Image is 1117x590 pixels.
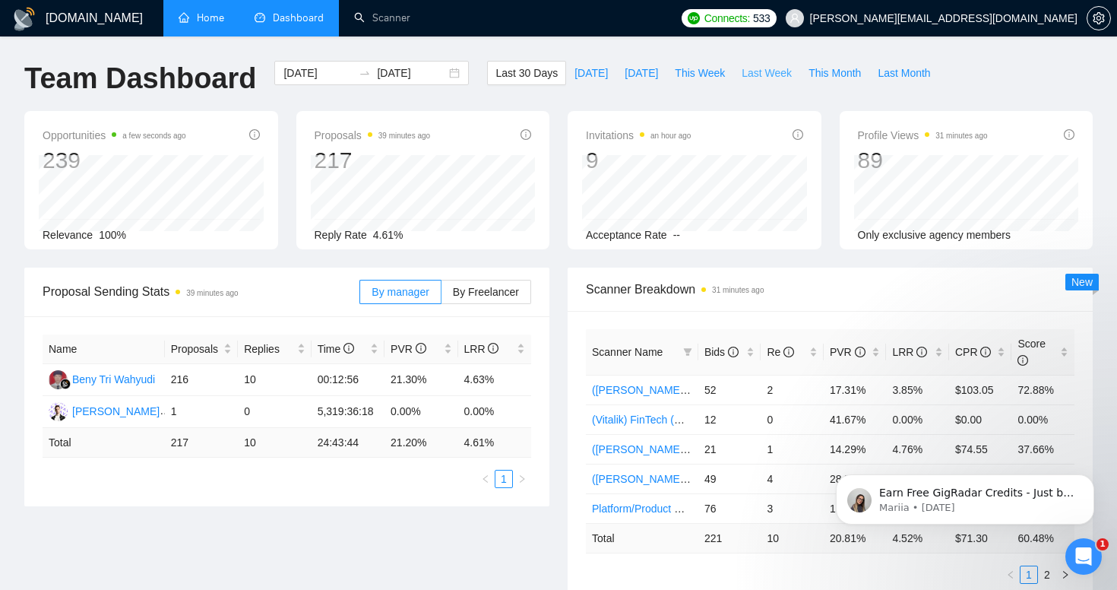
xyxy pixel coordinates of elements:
span: right [517,474,527,484]
td: 216 [165,364,238,396]
a: 1 [1020,566,1037,583]
span: user [789,13,800,24]
td: 217 [165,428,238,458]
span: dashboard [255,12,265,23]
iframe: Intercom notifications message [813,442,1117,549]
button: [DATE] [566,61,616,85]
span: Dashboard [273,11,324,24]
span: By manager [372,286,429,298]
span: LRR [464,343,499,355]
span: Earn Free GigRadar Credits - Just by Sharing Your Story! 💬 Want more credits for sending proposal... [66,44,262,419]
td: 3.85% [886,375,949,404]
span: info-circle [1064,129,1074,140]
span: Proposal Sending Stats [43,282,359,301]
time: 39 minutes ago [378,132,430,140]
span: [DATE] [574,65,608,81]
span: Relevance [43,229,93,241]
td: 00:12:56 [312,364,384,396]
button: left [1002,566,1020,584]
span: Invitations [586,126,691,144]
time: 31 minutes ago [712,286,764,294]
button: This Week [666,61,733,85]
td: 21 [698,434,761,464]
span: info-circle [488,343,498,354]
span: Proposals [171,341,220,357]
td: 4.76% [886,434,949,464]
td: 72.88% [1011,375,1074,404]
span: info-circle [521,129,531,140]
span: info-circle [916,347,927,357]
iframe: Intercom live chat [1065,538,1102,575]
td: 3 [761,493,824,523]
span: left [481,474,490,484]
a: 2 [1039,566,1055,583]
span: Opportunities [43,126,186,144]
h1: Team Dashboard [24,61,256,97]
span: Last Week [742,65,792,81]
td: 52 [698,375,761,404]
span: setting [1087,12,1110,24]
time: a few seconds ago [122,132,185,140]
input: Start date [283,65,353,81]
a: ([PERSON_NAME]) AI 2 после обновы профиля [592,384,827,396]
button: left [476,470,495,488]
span: info-circle [793,129,803,140]
span: PVR [830,346,865,358]
th: Replies [238,335,311,364]
div: Beny Tri Wahyudi [72,371,155,388]
th: Name [43,335,165,364]
span: info-circle [1017,355,1028,366]
td: 4.61 % [458,428,532,458]
span: right [1061,570,1070,579]
td: 4.63% [458,364,532,396]
a: ([PERSON_NAME]) SaaS 2 [592,473,724,485]
li: 1 [1020,566,1038,584]
li: Previous Page [476,470,495,488]
div: 89 [858,146,988,175]
span: filter [683,347,692,357]
time: an hour ago [650,132,691,140]
td: 10 [238,364,311,396]
span: swap-right [359,67,371,79]
span: Last 30 Days [495,65,558,81]
span: This Week [675,65,725,81]
td: Total [43,428,165,458]
td: 21.30% [384,364,457,396]
td: 17.31% [824,375,887,404]
td: 10 [761,523,824,553]
span: [DATE] [625,65,658,81]
button: setting [1087,6,1111,30]
a: setting [1087,12,1111,24]
td: 10 [238,428,311,458]
span: Proposals [315,126,431,144]
time: 31 minutes ago [935,132,987,140]
li: Next Page [513,470,531,488]
span: Only exclusive agency members [858,229,1011,241]
td: Total [586,523,698,553]
td: 0.00% [458,396,532,428]
span: -- [673,229,680,241]
td: 1 [165,396,238,428]
span: info-circle [343,343,354,354]
button: This Month [800,61,869,85]
span: Last Month [878,65,930,81]
span: Reply Rate [315,229,367,241]
td: 0 [761,404,824,434]
td: $0.00 [949,404,1012,434]
span: This Month [808,65,861,81]
td: 21.20 % [384,428,457,458]
a: (Vitalik) FinTech (Web) [592,414,699,426]
a: homeHome [179,11,224,24]
input: End date [377,65,446,81]
div: [PERSON_NAME] [72,403,160,420]
li: Next Page [1056,566,1074,584]
li: Previous Page [1002,566,1020,584]
td: 49 [698,464,761,493]
span: info-circle [980,347,991,357]
span: New [1071,276,1093,288]
span: Time [318,343,354,355]
span: info-circle [728,347,739,357]
td: $74.55 [949,434,1012,464]
li: 1 [495,470,513,488]
span: filter [680,341,695,363]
